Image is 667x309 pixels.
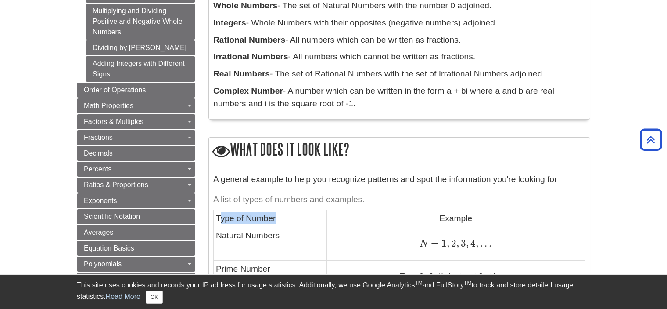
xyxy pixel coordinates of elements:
[213,34,585,47] p: - All numbers which can be written as fractions.
[213,35,285,44] b: Rational Numbers
[213,52,288,61] b: Irrational Numbers
[77,162,195,177] a: Percents
[214,227,327,261] td: Natural Numbers
[439,237,447,249] span: 1
[449,237,456,249] span: 2
[487,237,491,249] span: .
[84,244,134,252] span: Equation Basics
[86,4,195,40] a: Multiplying and Dividing Positive and Negative Whole Numbers
[77,193,195,208] a: Exponents
[84,118,143,125] span: Factors & Multiples
[214,210,327,227] td: Type of Number
[213,51,585,63] p: - All numbers which cannot be written as fractions.
[86,56,195,82] a: Adding Integers with Different Signs
[213,190,585,210] caption: A list of types of numbers and examples.
[476,237,478,249] span: ,
[213,69,270,78] b: Real Numbers
[77,209,195,224] a: Scientific Notation
[77,280,590,304] div: This site uses cookies and records your IP address for usage statistics. Additionally, we use Goo...
[213,173,585,186] p: A general example to help you recognize patterns and spot the information you're looking for
[213,1,277,10] b: Whole Numbers
[447,237,449,249] span: ,
[84,181,148,189] span: Ratios & Proportions
[77,178,195,193] a: Ratios & Proportions
[77,114,195,129] a: Factors & Multiples
[213,86,283,95] b: Complex Number
[84,229,113,236] span: Averages
[420,239,428,249] span: N
[213,17,585,29] p: - Whole Numbers with their opposites (negative numbers) adjoined.
[398,273,406,283] span: P
[77,257,195,272] a: Polynomials
[84,197,117,204] span: Exponents
[213,85,585,110] p: - A number which can be written in the form a + bi where a and b are real numbers and i is the sq...
[77,146,195,161] a: Decimals
[146,291,163,304] button: Close
[84,260,122,268] span: Polynomials
[77,273,195,287] a: Linear Equations
[84,213,140,220] span: Scientific Notation
[456,237,459,249] span: ,
[77,130,195,145] a: Fractions
[483,237,487,249] span: .
[213,68,585,80] p: - The set of Rational Numbers with the set of Irrational Numbers adjoined.
[84,102,133,109] span: Math Properties
[86,40,195,55] a: Dividing by [PERSON_NAME]
[84,134,113,141] span: Fractions
[209,138,590,163] h2: What does it look like?
[466,237,469,249] span: ,
[84,86,146,94] span: Order of Operations
[637,134,665,145] a: Back to Top
[469,237,476,249] span: 4
[464,280,471,286] sup: TM
[84,165,111,173] span: Percents
[106,293,140,300] a: Read More
[213,18,246,27] b: Integers
[214,261,327,294] td: Prime Number
[84,149,113,157] span: Decimals
[428,237,439,249] span: =
[77,83,195,98] a: Order of Operations
[77,225,195,240] a: Averages
[478,237,483,249] span: .
[459,237,466,249] span: 3
[77,241,195,256] a: Equation Basics
[326,210,585,227] td: Example
[77,98,195,113] a: Math Properties
[415,280,422,286] sup: TM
